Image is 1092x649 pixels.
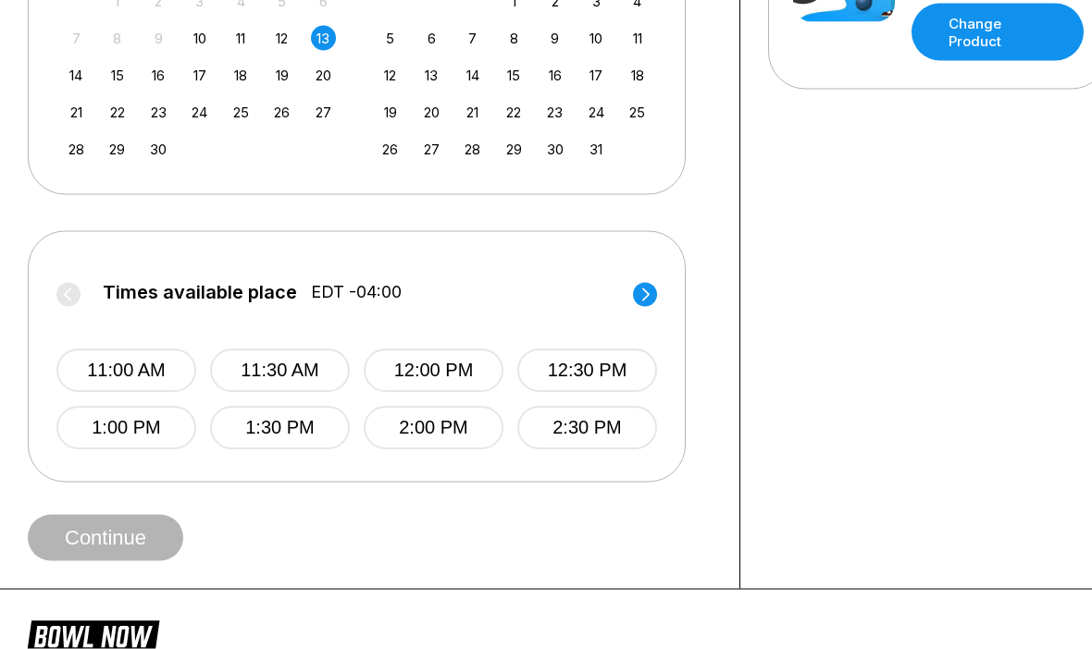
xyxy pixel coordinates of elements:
[460,137,485,162] div: Choose Tuesday, October 28th, 2025
[56,349,196,393] button: 11:00 AM
[187,100,212,125] div: Choose Wednesday, September 24th, 2025
[460,100,485,125] div: Choose Tuesday, October 21st, 2025
[584,26,609,51] div: Choose Friday, October 10th, 2025
[105,100,130,125] div: Choose Monday, September 22nd, 2025
[542,137,567,162] div: Choose Thursday, October 30th, 2025
[502,26,527,51] div: Choose Wednesday, October 8th, 2025
[502,100,527,125] div: Choose Wednesday, October 22nd, 2025
[146,137,171,162] div: Choose Tuesday, September 30th, 2025
[269,26,294,51] div: Choose Friday, September 12th, 2025
[378,137,403,162] div: Choose Sunday, October 26th, 2025
[210,407,350,450] button: 1:30 PM
[105,26,130,51] div: Not available Monday, September 8th, 2025
[625,100,650,125] div: Choose Saturday, October 25th, 2025
[210,349,350,393] button: 11:30 AM
[419,100,444,125] div: Choose Monday, October 20th, 2025
[311,100,336,125] div: Choose Saturday, September 27th, 2025
[542,100,567,125] div: Choose Thursday, October 23rd, 2025
[419,137,444,162] div: Choose Monday, October 27th, 2025
[105,137,130,162] div: Choose Monday, September 29th, 2025
[103,283,297,303] span: Times available place
[187,26,212,51] div: Choose Wednesday, September 10th, 2025
[364,407,503,450] button: 2:00 PM
[56,407,196,450] button: 1:00 PM
[229,63,254,88] div: Choose Thursday, September 18th, 2025
[517,407,657,450] button: 2:30 PM
[625,26,650,51] div: Choose Saturday, October 11th, 2025
[311,26,336,51] div: Choose Saturday, September 13th, 2025
[187,63,212,88] div: Choose Wednesday, September 17th, 2025
[64,63,89,88] div: Choose Sunday, September 14th, 2025
[460,26,485,51] div: Choose Tuesday, October 7th, 2025
[146,63,171,88] div: Choose Tuesday, September 16th, 2025
[378,63,403,88] div: Choose Sunday, October 12th, 2025
[912,4,1084,61] a: Change Product
[146,26,171,51] div: Not available Tuesday, September 9th, 2025
[364,349,503,393] button: 12:00 PM
[229,100,254,125] div: Choose Thursday, September 25th, 2025
[419,63,444,88] div: Choose Monday, October 13th, 2025
[542,63,567,88] div: Choose Thursday, October 16th, 2025
[269,100,294,125] div: Choose Friday, September 26th, 2025
[584,100,609,125] div: Choose Friday, October 24th, 2025
[584,63,609,88] div: Choose Friday, October 17th, 2025
[105,63,130,88] div: Choose Monday, September 15th, 2025
[64,137,89,162] div: Choose Sunday, September 28th, 2025
[64,26,89,51] div: Not available Sunday, September 7th, 2025
[502,63,527,88] div: Choose Wednesday, October 15th, 2025
[542,26,567,51] div: Choose Thursday, October 9th, 2025
[64,100,89,125] div: Choose Sunday, September 21st, 2025
[584,137,609,162] div: Choose Friday, October 31st, 2025
[378,26,403,51] div: Choose Sunday, October 5th, 2025
[146,100,171,125] div: Choose Tuesday, September 23rd, 2025
[311,63,336,88] div: Choose Saturday, September 20th, 2025
[517,349,657,393] button: 12:30 PM
[229,26,254,51] div: Choose Thursday, September 11th, 2025
[625,63,650,88] div: Choose Saturday, October 18th, 2025
[378,100,403,125] div: Choose Sunday, October 19th, 2025
[269,63,294,88] div: Choose Friday, September 19th, 2025
[419,26,444,51] div: Choose Monday, October 6th, 2025
[460,63,485,88] div: Choose Tuesday, October 14th, 2025
[502,137,527,162] div: Choose Wednesday, October 29th, 2025
[311,283,402,303] span: EDT -04:00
